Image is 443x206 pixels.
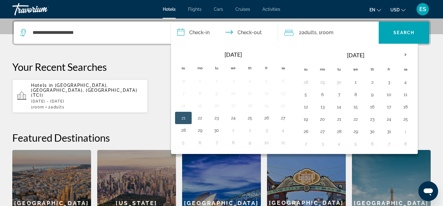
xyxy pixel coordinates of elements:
span: Room [33,105,44,109]
button: Day 5 [301,90,311,99]
button: Day 21 [178,114,188,122]
button: Day 3 [261,126,271,135]
span: en [369,7,375,12]
iframe: Button to launch messaging window [418,181,438,201]
button: Search [379,22,429,44]
button: Day 21 [334,115,344,123]
button: Day 17 [228,101,238,110]
button: Day 16 [212,101,221,110]
button: Day 24 [384,115,394,123]
a: Travorium [12,1,74,17]
button: Day 4 [401,78,410,87]
button: Day 9 [245,138,255,147]
button: Day 17 [384,103,394,111]
button: Day 19 [261,101,271,110]
button: Day 6 [278,77,288,85]
button: Day 11 [401,90,410,99]
button: Day 7 [178,89,188,98]
button: Day 15 [195,101,205,110]
button: Day 28 [178,126,188,135]
button: Day 20 [317,115,327,123]
button: User Menu [415,3,431,16]
button: Day 2 [245,126,255,135]
p: [DATE] - [DATE] [31,99,143,103]
button: Day 19 [301,115,311,123]
button: Day 7 [334,90,344,99]
button: Day 6 [317,90,327,99]
span: Cruises [235,7,250,12]
button: Day 10 [261,138,271,147]
button: Day 8 [401,139,410,148]
button: Day 31 [384,127,394,136]
button: Day 15 [351,103,361,111]
button: Day 6 [195,138,205,147]
button: Day 27 [317,127,327,136]
button: Day 4 [245,77,255,85]
button: Day 9 [212,89,221,98]
button: Day 24 [228,114,238,122]
button: Day 29 [195,126,205,135]
button: Day 25 [401,115,410,123]
button: Day 9 [367,90,377,99]
button: Day 4 [278,126,288,135]
button: Day 7 [212,138,221,147]
button: Travelers: 2 adults, 0 children [278,22,379,44]
button: Day 26 [261,114,271,122]
span: 2 [48,105,64,109]
button: Day 2 [212,77,221,85]
button: Day 3 [384,78,394,87]
a: Cars [214,7,223,12]
button: Day 28 [334,127,344,136]
button: Day 2 [301,139,311,148]
span: 2 [299,28,317,37]
button: Day 4 [334,139,344,148]
span: Room [321,30,333,35]
button: Day 13 [317,103,327,111]
button: Day 30 [334,78,344,87]
button: Day 5 [261,77,271,85]
button: Day 23 [367,115,377,123]
span: Adults [302,30,317,35]
a: Flights [188,7,202,12]
button: Hotels in [GEOGRAPHIC_DATA], [GEOGRAPHIC_DATA], [GEOGRAPHIC_DATA] (TCI)[DATE] - [DATE]1Room2Adults [12,79,148,113]
button: Day 29 [351,127,361,136]
span: Search [393,30,414,35]
a: Hotels [163,7,176,12]
span: ES [419,6,426,12]
button: Day 18 [245,101,255,110]
button: Day 22 [195,114,205,122]
h2: Featured Destinations [12,131,431,144]
button: Check in and out dates [171,22,278,44]
button: Day 8 [351,90,361,99]
button: Day 3 [228,77,238,85]
button: Day 5 [351,139,361,148]
button: Day 16 [367,103,377,111]
button: Day 7 [384,139,394,148]
button: Day 1 [228,126,238,135]
button: Day 20 [278,101,288,110]
button: Day 25 [245,114,255,122]
button: Day 14 [178,101,188,110]
button: Day 27 [278,114,288,122]
button: Day 31 [178,77,188,85]
button: Next month [397,48,414,62]
button: Day 8 [195,89,205,98]
button: Day 11 [278,138,288,147]
button: Day 3 [317,139,327,148]
button: Day 28 [301,78,311,87]
button: Day 5 [178,138,188,147]
button: Day 1 [195,77,205,85]
button: Day 26 [301,127,311,136]
a: Activities [262,7,280,12]
div: Search widget [14,22,429,44]
th: [DATE] [192,48,275,61]
button: Day 30 [212,126,221,135]
button: Day 30 [367,127,377,136]
button: Day 11 [245,89,255,98]
button: Day 14 [334,103,344,111]
span: [GEOGRAPHIC_DATA], [GEOGRAPHIC_DATA], [GEOGRAPHIC_DATA] (TCI) [31,83,137,98]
